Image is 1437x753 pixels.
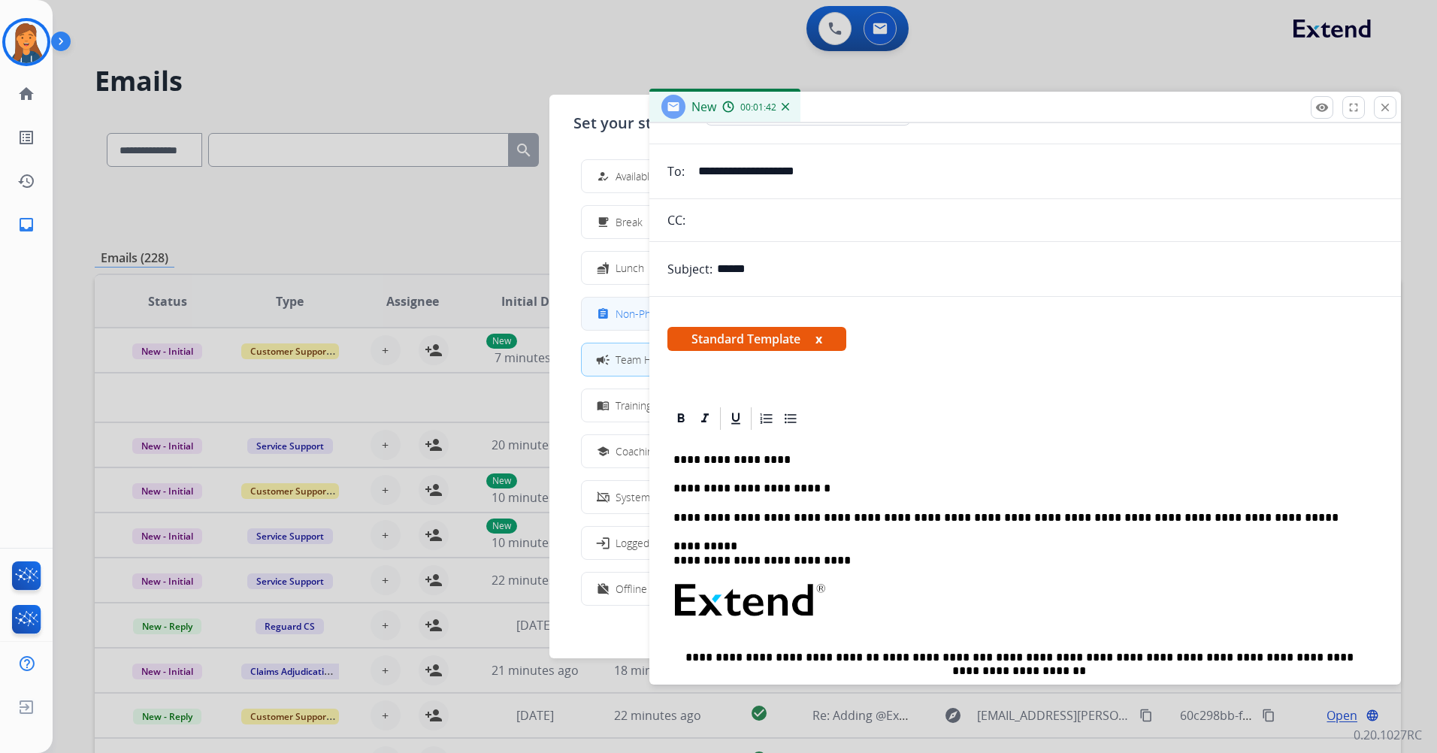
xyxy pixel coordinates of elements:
p: Subject: [667,260,712,278]
mat-icon: school [597,445,610,458]
mat-icon: how_to_reg [597,170,610,183]
span: Logged In [616,535,661,551]
button: Offline [582,573,855,605]
span: Team Huddle [616,352,678,367]
button: x [815,330,822,348]
button: Training [582,389,855,422]
mat-icon: phonelink_off [597,491,610,504]
span: Available [616,168,655,184]
div: Bullet List [779,407,802,430]
mat-icon: free_breakfast [597,216,610,228]
div: Bold [670,407,692,430]
button: Team Huddle [582,343,855,376]
mat-icon: work_off [597,582,610,595]
mat-icon: inbox [17,216,35,234]
button: Non-Phone Queue [582,298,855,330]
button: Logged In [582,527,855,559]
span: Standard Template [667,327,846,351]
span: System Issue [616,489,679,505]
mat-icon: fullscreen [1347,101,1360,114]
button: Coaching [582,435,855,467]
span: Set your status [573,113,684,134]
span: Non-Phone Queue [616,306,704,322]
span: New [691,98,716,115]
mat-icon: list_alt [17,129,35,147]
mat-icon: login [595,535,610,550]
span: 00:01:42 [740,101,776,113]
span: Offline [616,581,647,597]
button: System Issue [582,481,855,513]
mat-icon: fastfood [597,262,610,274]
p: 0.20.1027RC [1354,726,1422,744]
p: To: [667,162,685,180]
div: Ordered List [755,407,778,430]
button: Break [582,206,855,238]
mat-icon: close [1378,101,1392,114]
p: CC: [667,211,685,229]
img: avatar [5,21,47,63]
span: Training [616,398,652,413]
div: Italic [694,407,716,430]
mat-icon: menu_book [597,399,610,412]
mat-icon: home [17,85,35,103]
div: Underline [725,407,747,430]
mat-icon: history [17,172,35,190]
span: Lunch [616,260,644,276]
mat-icon: campaign [595,352,610,367]
mat-icon: assignment [597,307,610,320]
span: Coaching [616,443,658,459]
button: Lunch [582,252,855,284]
button: Available [582,160,855,192]
span: Break [616,214,643,230]
mat-icon: remove_red_eye [1315,101,1329,114]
